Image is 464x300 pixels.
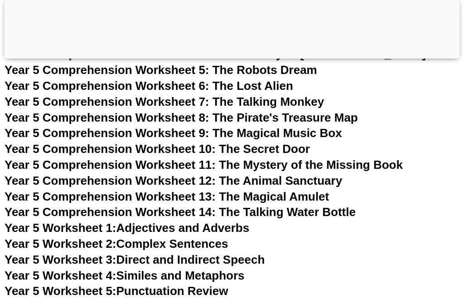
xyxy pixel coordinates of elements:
[5,190,329,203] a: Year 5 Comprehension Worksheet 13: The Magical Amulet
[5,63,317,77] a: Year 5 Comprehension Worksheet 5: The Robots Dream
[5,158,403,172] a: Year 5 Comprehension Worksheet 11: The Mystery of the Missing Book
[5,253,265,266] a: Year 5 Worksheet 3:Direct and Indirect Speech
[419,256,464,300] iframe: Chat Widget
[5,79,293,93] a: Year 5 Comprehension Worksheet 6: The Lost Alien
[5,269,116,282] span: Year 5 Worksheet 4:
[5,253,116,266] span: Year 5 Worksheet 3:
[5,237,116,251] span: Year 5 Worksheet 2:
[5,269,245,282] a: Year 5 Worksheet 4:Similes and Metaphors
[5,221,249,235] a: Year 5 Worksheet 1:Adjectives and Adverbs
[5,237,228,251] a: Year 5 Worksheet 2:Complex Sentences
[5,221,116,235] span: Year 5 Worksheet 1:
[5,205,356,219] a: Year 5 Comprehension Worksheet 14: The Talking Water Bottle
[5,142,310,156] a: Year 5 Comprehension Worksheet 10: The Secret Door
[5,284,116,298] span: Year 5 Worksheet 5:
[5,284,228,298] a: Year 5 Worksheet 5:Punctuation Review
[5,126,342,140] a: Year 5 Comprehension Worksheet 9: The Magical Music Box
[5,111,358,124] a: Year 5 Comprehension Worksheet 8: The Pirate's Treasure Map
[5,174,342,187] a: Year 5 Comprehension Worksheet 12: The Animal Sanctuary
[5,95,324,108] a: Year 5 Comprehension Worksheet 7: The Talking Monkey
